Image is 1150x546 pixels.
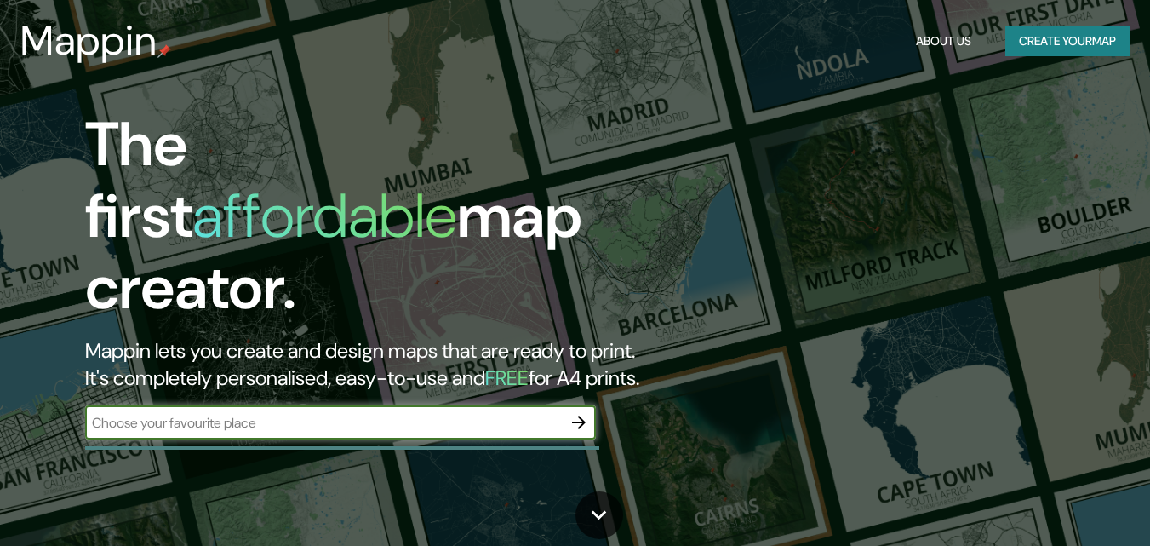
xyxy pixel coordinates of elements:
[20,17,157,65] h3: Mappin
[85,337,661,392] h2: Mappin lets you create and design maps that are ready to print. It's completely personalised, eas...
[485,365,529,391] h5: FREE
[85,413,562,433] input: Choose your favourite place
[909,26,978,57] button: About Us
[157,44,171,58] img: mappin-pin
[1005,26,1130,57] button: Create yourmap
[192,176,457,256] h1: affordable
[85,109,661,337] h1: The first map creator.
